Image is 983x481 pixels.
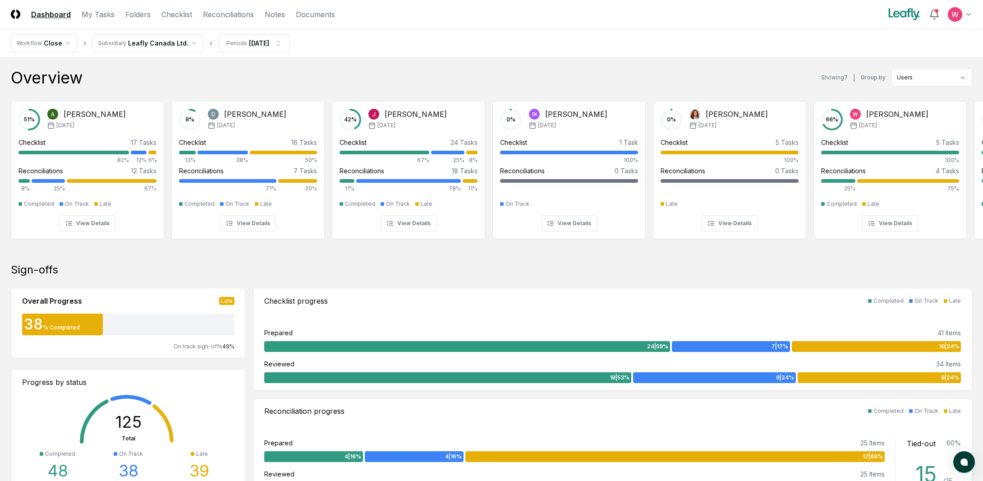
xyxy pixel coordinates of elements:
[615,166,638,176] div: 0 Tasks
[260,200,272,208] div: Late
[936,359,961,369] div: 34 Items
[131,166,156,176] div: 12 Tasks
[65,200,89,208] div: On Track
[857,185,960,193] div: 75%
[538,121,556,129] span: [DATE]
[914,297,938,305] div: On Track
[198,156,248,164] div: 38%
[340,138,367,147] div: Checklist
[813,94,967,239] a: 66%Walter Varela[PERSON_NAME][DATE]Checklist5 Tasks100%Reconciliations4 Tasks25%75%CompletedLateV...
[100,200,111,208] div: Late
[541,215,597,231] button: View Details
[445,453,462,461] span: 4 | 16 %
[948,7,962,22] img: ACg8ocIceHSWyQfagGvDoxhDyw_3B2kX-HJcUhl_gb0t8GGG-Ydwuw=s96-c
[821,166,866,176] div: Reconciliations
[545,109,607,120] div: [PERSON_NAME]
[936,138,959,147] div: 5 Tasks
[873,297,904,305] div: Completed
[219,297,234,305] div: Late
[179,185,276,193] div: 71%
[32,185,65,193] div: 25%
[47,462,68,480] div: 48
[217,121,235,129] span: [DATE]
[949,407,961,415] div: Late
[64,109,126,120] div: [PERSON_NAME]
[47,109,58,120] img: Annie Khederlarian
[220,215,276,231] button: View Details
[131,156,147,164] div: 12%
[224,109,286,120] div: [PERSON_NAME]
[936,166,959,176] div: 4 Tasks
[332,94,485,239] a: 42%John Falbo[PERSON_NAME][DATE]Checklist24 Tasks67%25%8%Reconciliations18 Tasks11%78%11%Complete...
[381,215,436,231] button: View Details
[821,74,848,82] div: Showing 7
[386,200,410,208] div: On Track
[203,9,254,20] a: Reconciliations
[131,138,156,147] div: 17 Tasks
[291,138,317,147] div: 16 Tasks
[706,109,768,120] div: [PERSON_NAME]
[184,200,215,208] div: Completed
[226,39,247,47] div: Periods
[22,377,234,388] div: Progress by status
[56,121,74,129] span: [DATE]
[22,317,43,332] div: 38
[161,9,192,20] a: Checklist
[666,200,678,208] div: Late
[264,469,294,479] div: Reviewed
[11,9,20,19] img: Logo
[345,200,375,208] div: Completed
[18,185,30,193] div: 8%
[264,406,345,416] div: Reconciliation progress
[500,156,638,164] div: 100%
[861,75,886,80] label: Group by
[492,94,646,239] a: 0%SK[PERSON_NAME][DATE]Checklist1 Task100%Reconciliations0 TasksOn TrackView Details
[219,34,289,52] button: Periods[DATE]
[264,359,294,369] div: Reviewed
[264,296,328,306] div: Checklist progress
[296,9,335,20] a: Documents
[18,138,46,147] div: Checklist
[171,94,325,239] a: 8%Donna Jordan[PERSON_NAME][DATE]Checklist16 Tasks13%38%50%Reconciliations7 Tasks71%29%CompletedO...
[278,185,317,193] div: 29%
[953,451,975,473] button: atlas-launcher
[421,200,432,208] div: Late
[431,156,465,164] div: 25%
[174,343,222,350] span: On track sign-offs
[463,185,478,193] div: 11%
[821,185,855,193] div: 25%
[850,109,861,120] img: Walter Varela
[340,166,384,176] div: Reconciliations
[661,138,688,147] div: Checklist
[859,121,877,129] span: [DATE]
[500,138,527,147] div: Checklist
[946,438,961,449] div: 60 %
[661,166,705,176] div: Reconciliations
[249,38,269,48] div: [DATE]
[863,453,883,461] span: 17 | 68 %
[148,156,156,164] div: 6%
[821,156,959,164] div: 100%
[18,166,63,176] div: Reconciliations
[189,462,209,480] div: 39
[11,263,972,277] div: Sign-offs
[196,450,208,458] div: Late
[11,34,289,52] nav: breadcrumb
[340,185,354,193] div: 11%
[24,200,54,208] div: Completed
[179,156,196,164] div: 13%
[776,374,794,382] span: 8 | 24 %
[17,39,42,47] div: Workflow
[661,156,799,164] div: 100%
[775,166,799,176] div: 0 Tasks
[500,166,545,176] div: Reconciliations
[250,156,317,164] div: 50%
[937,328,961,338] div: 41 Items
[11,69,83,87] div: Overview
[862,215,918,231] button: View Details
[225,200,249,208] div: On Track
[949,297,961,305] div: Late
[98,39,126,47] div: Subsidiary
[939,342,959,351] span: 10 | 24 %
[265,9,285,20] a: Notes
